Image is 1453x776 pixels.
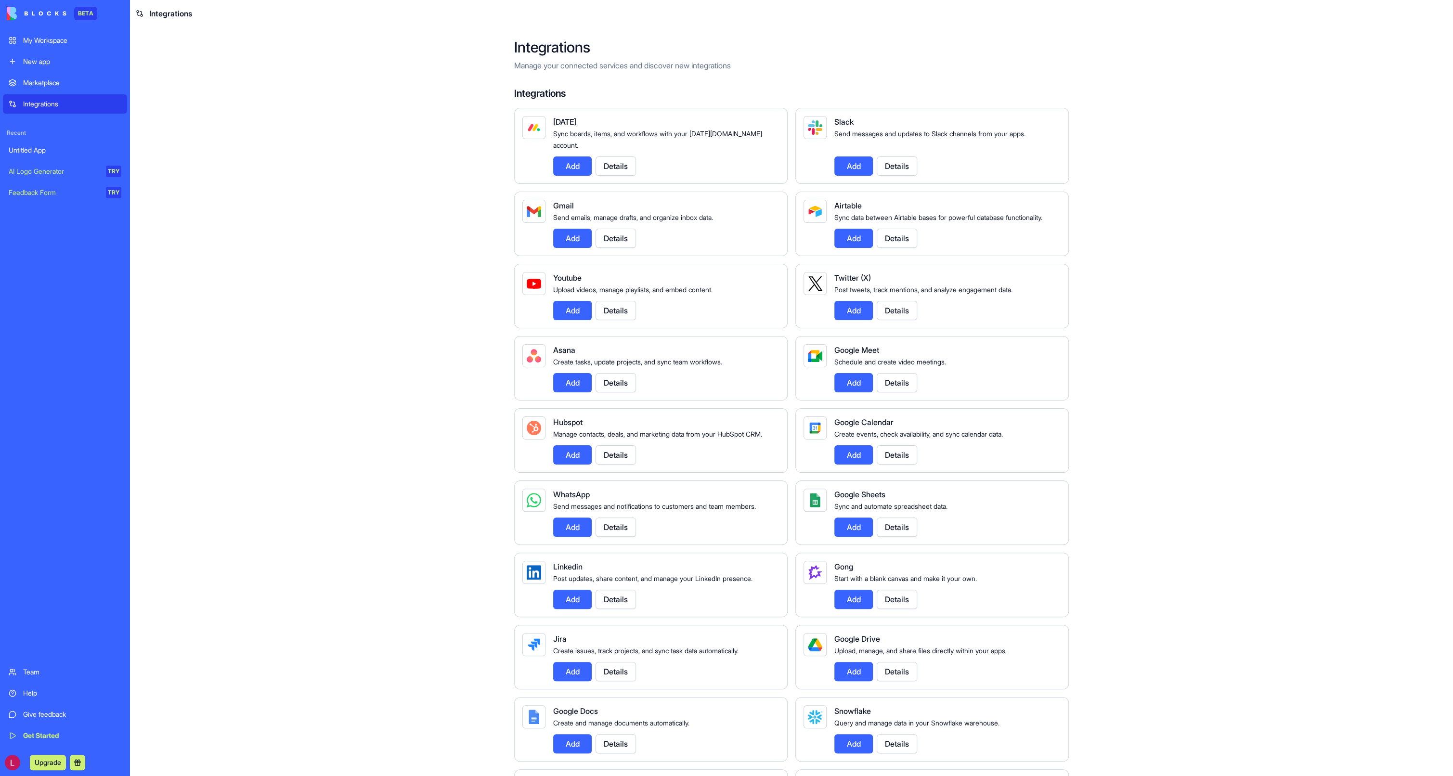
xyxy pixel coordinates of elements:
[9,188,99,197] div: Feedback Form
[877,590,917,609] button: Details
[877,301,917,320] button: Details
[596,662,636,681] button: Details
[3,73,127,92] a: Marketplace
[877,517,917,537] button: Details
[5,755,20,770] img: ACg8ocLUpjuhfW6neVsSDqpjvQVyPteKvMR9pmNfKyLBCZD4-RjukQ=s96-c
[553,502,756,510] span: Send messages and notifications to customers and team members.
[596,301,636,320] button: Details
[834,502,947,510] span: Sync and automate spreadsheet data.
[553,229,592,248] button: Add
[514,87,1069,100] h4: Integrations
[596,517,636,537] button: Details
[834,301,873,320] button: Add
[834,273,871,283] span: Twitter (X)
[30,755,66,770] button: Upgrade
[23,78,121,88] div: Marketplace
[3,52,127,71] a: New app
[553,445,592,465] button: Add
[877,445,917,465] button: Details
[834,117,854,127] span: Slack
[23,710,121,719] div: Give feedback
[553,574,752,582] span: Post updates, share content, and manage your LinkedIn presence.
[834,662,873,681] button: Add
[553,345,575,355] span: Asana
[834,445,873,465] button: Add
[596,590,636,609] button: Details
[553,719,689,727] span: Create and manage documents automatically.
[834,719,999,727] span: Query and manage data in your Snowflake warehouse.
[23,667,121,677] div: Team
[834,647,1007,655] span: Upload, manage, and share files directly within your apps.
[834,562,853,571] span: Gong
[596,156,636,176] button: Details
[834,574,977,582] span: Start with a blank canvas and make it your own.
[514,39,1069,56] h2: Integrations
[834,285,1012,294] span: Post tweets, track mentions, and analyze engagement data.
[877,734,917,753] button: Details
[23,688,121,698] div: Help
[3,141,127,160] a: Untitled App
[7,7,66,20] img: logo
[553,417,583,427] span: Hubspot
[877,229,917,248] button: Details
[9,167,99,176] div: AI Logo Generator
[596,229,636,248] button: Details
[553,562,583,571] span: Linkedin
[74,7,97,20] div: BETA
[834,417,894,427] span: Google Calendar
[3,31,127,50] a: My Workspace
[877,662,917,681] button: Details
[3,183,127,202] a: Feedback FormTRY
[834,517,873,537] button: Add
[834,706,871,716] span: Snowflake
[553,358,722,366] span: Create tasks, update projects, and sync team workflows.
[834,229,873,248] button: Add
[3,684,127,703] a: Help
[3,129,127,137] span: Recent
[834,129,1025,138] span: Send messages and updates to Slack channels from your apps.
[7,7,97,20] a: BETA
[553,647,739,655] span: Create issues, track projects, and sync task data automatically.
[23,36,121,45] div: My Workspace
[834,373,873,392] button: Add
[30,757,66,767] a: Upgrade
[834,734,873,753] button: Add
[23,99,121,109] div: Integrations
[834,156,873,176] button: Add
[553,734,592,753] button: Add
[553,301,592,320] button: Add
[834,590,873,609] button: Add
[834,201,862,210] span: Airtable
[553,273,582,283] span: Youtube
[553,590,592,609] button: Add
[553,156,592,176] button: Add
[106,187,121,198] div: TRY
[553,373,592,392] button: Add
[149,8,192,19] span: Integrations
[3,705,127,724] a: Give feedback
[553,490,590,499] span: WhatsApp
[834,358,946,366] span: Schedule and create video meetings.
[553,213,713,221] span: Send emails, manage drafts, and organize inbox data.
[596,373,636,392] button: Details
[553,706,598,716] span: Google Docs
[553,517,592,537] button: Add
[106,166,121,177] div: TRY
[877,156,917,176] button: Details
[23,731,121,740] div: Get Started
[834,430,1003,438] span: Create events, check availability, and sync calendar data.
[553,634,567,644] span: Jira
[877,373,917,392] button: Details
[514,60,1069,71] p: Manage your connected services and discover new integrations
[596,734,636,753] button: Details
[553,201,574,210] span: Gmail
[834,490,885,499] span: Google Sheets
[3,94,127,114] a: Integrations
[553,129,762,149] span: Sync boards, items, and workflows with your [DATE][DOMAIN_NAME] account.
[834,213,1042,221] span: Sync data between Airtable bases for powerful database functionality.
[553,662,592,681] button: Add
[834,634,880,644] span: Google Drive
[3,726,127,745] a: Get Started
[553,117,576,127] span: [DATE]
[553,285,713,294] span: Upload videos, manage playlists, and embed content.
